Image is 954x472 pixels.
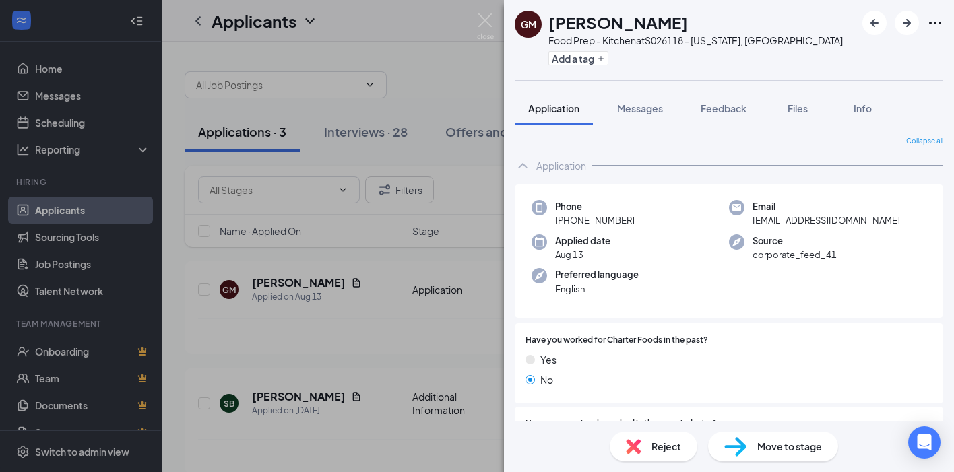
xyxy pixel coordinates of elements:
span: Files [788,102,808,114]
div: GM [521,18,536,31]
svg: Ellipses [927,15,943,31]
span: Info [854,102,872,114]
span: Phone [555,200,635,213]
h1: [PERSON_NAME] [548,11,688,34]
button: PlusAdd a tag [548,51,608,65]
span: English [555,282,639,296]
div: Food Prep - Kitchen at S026118 - [US_STATE], [GEOGRAPHIC_DATA] [548,34,843,47]
button: ArrowRight [895,11,919,35]
span: No [540,372,553,387]
span: Messages [617,102,663,114]
svg: ChevronUp [515,158,531,174]
span: Application [528,102,579,114]
span: Have you previously worked in the same industry? [526,417,717,430]
div: Open Intercom Messenger [908,426,941,459]
span: Reject [651,439,681,454]
span: Source [753,234,837,248]
svg: Plus [597,55,605,63]
button: ArrowLeftNew [862,11,887,35]
span: [PHONE_NUMBER] [555,213,635,227]
span: Have you worked for Charter Foods in the past? [526,334,708,347]
span: Preferred language [555,268,639,281]
div: Application [536,159,586,172]
span: Applied date [555,234,610,248]
span: Email [753,200,900,213]
span: Feedback [701,102,746,114]
span: [EMAIL_ADDRESS][DOMAIN_NAME] [753,213,900,227]
svg: ArrowLeftNew [866,15,883,31]
span: Aug 13 [555,248,610,261]
span: Collapse all [906,136,943,147]
span: Yes [540,352,556,367]
span: corporate_feed_41 [753,248,837,261]
svg: ArrowRight [899,15,915,31]
span: Move to stage [757,439,822,454]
